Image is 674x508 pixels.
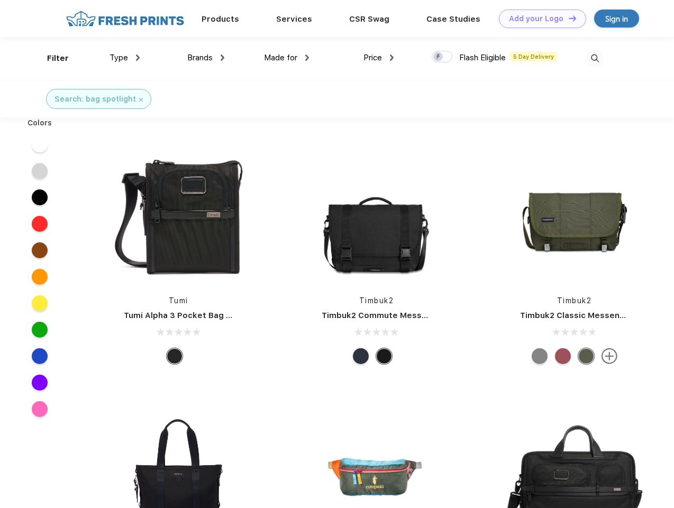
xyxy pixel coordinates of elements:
[202,14,239,24] a: Products
[167,348,183,364] div: Black
[322,311,463,320] a: Timbuk2 Commute Messenger Bag
[305,55,309,61] img: dropdown.png
[264,53,297,62] span: Made for
[353,348,369,364] div: Eco Nautical
[578,348,594,364] div: Eco Army
[359,296,394,305] a: Timbuk2
[509,14,563,23] div: Add your Logo
[586,50,604,67] img: desktop_search.svg
[363,53,382,62] span: Price
[110,53,128,62] span: Type
[504,144,645,285] img: func=resize&h=266
[221,55,224,61] img: dropdown.png
[20,117,60,129] div: Colors
[510,52,557,61] span: 5 Day Delivery
[187,53,213,62] span: Brands
[124,311,248,320] a: Tumi Alpha 3 Pocket Bag Small
[557,296,592,305] a: Timbuk2
[605,13,628,25] div: Sign in
[54,94,136,105] div: Search: bag spotlight
[63,10,187,28] img: fo%20logo%202.webp
[594,10,639,28] a: Sign in
[602,348,617,364] img: more.svg
[376,348,392,364] div: Eco Black
[520,311,651,320] a: Timbuk2 Classic Messenger Bag
[555,348,571,364] div: Eco Collegiate Red
[108,144,249,285] img: func=resize&h=266
[139,98,143,102] img: filter_cancel.svg
[390,55,394,61] img: dropdown.png
[47,52,69,65] div: Filter
[532,348,548,364] div: Eco Gunmetal
[569,15,576,21] img: DT
[306,144,447,285] img: func=resize&h=266
[169,296,188,305] a: Tumi
[459,53,506,62] span: Flash Eligible
[136,55,140,61] img: dropdown.png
